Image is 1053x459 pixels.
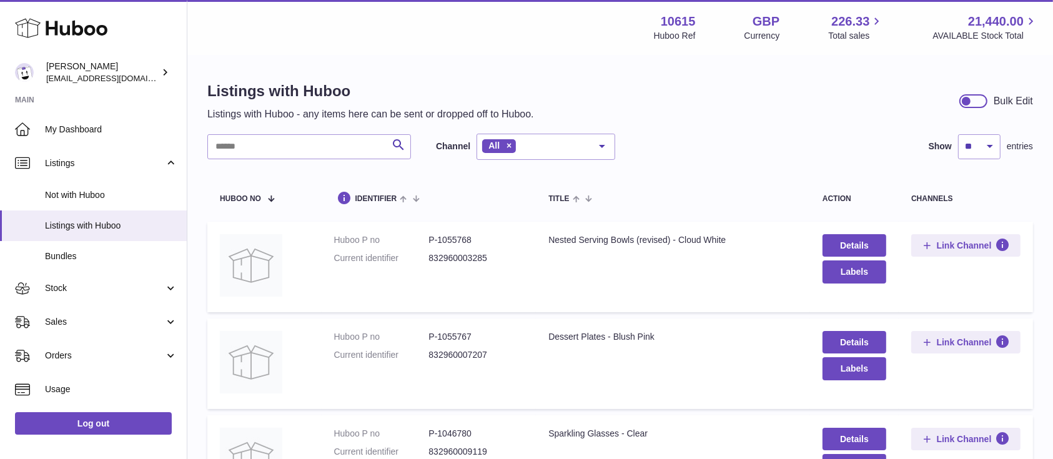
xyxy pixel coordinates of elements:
span: AVAILABLE Stock Total [932,30,1038,42]
div: Currency [744,30,780,42]
span: [EMAIL_ADDRESS][DOMAIN_NAME] [46,73,184,83]
span: Orders [45,350,164,362]
img: internalAdmin-10615@internal.huboo.com [15,63,34,82]
div: [PERSON_NAME] [46,61,159,84]
button: Link Channel [911,234,1021,257]
span: identifier [355,195,397,203]
span: Link Channel [937,433,992,445]
img: Nested Serving Bowls (revised) - Cloud White [220,234,282,297]
a: 21,440.00 AVAILABLE Stock Total [932,13,1038,42]
span: Listings with Huboo [45,220,177,232]
dd: 832960003285 [428,252,523,264]
dt: Current identifier [334,252,429,264]
button: Link Channel [911,331,1021,353]
div: Huboo Ref [654,30,696,42]
label: Channel [436,141,470,152]
span: title [548,195,569,203]
span: Listings [45,157,164,169]
div: action [823,195,886,203]
button: Labels [823,357,886,380]
button: Labels [823,260,886,283]
dt: Huboo P no [334,331,429,343]
div: Sparkling Glasses - Clear [548,428,798,440]
dt: Current identifier [334,446,429,458]
dd: P-1055768 [428,234,523,246]
dd: P-1046780 [428,428,523,440]
a: Details [823,331,886,353]
a: Details [823,234,886,257]
span: 226.33 [831,13,869,30]
span: Link Channel [937,240,992,251]
span: Usage [45,383,177,395]
div: Bulk Edit [994,94,1033,108]
label: Show [929,141,952,152]
dd: 832960009119 [428,446,523,458]
span: Huboo no [220,195,261,203]
p: Listings with Huboo - any items here can be sent or dropped off to Huboo. [207,107,534,121]
dt: Current identifier [334,349,429,361]
div: Nested Serving Bowls (revised) - Cloud White [548,234,798,246]
img: Dessert Plates - Blush Pink [220,331,282,393]
a: 226.33 Total sales [828,13,884,42]
span: 21,440.00 [968,13,1024,30]
a: Details [823,428,886,450]
dt: Huboo P no [334,428,429,440]
span: Sales [45,316,164,328]
div: channels [911,195,1021,203]
strong: 10615 [661,13,696,30]
h1: Listings with Huboo [207,81,534,101]
button: Link Channel [911,428,1021,450]
span: Total sales [828,30,884,42]
dd: 832960007207 [428,349,523,361]
a: Log out [15,412,172,435]
span: entries [1007,141,1033,152]
span: Not with Huboo [45,189,177,201]
div: Dessert Plates - Blush Pink [548,331,798,343]
dd: P-1055767 [428,331,523,343]
strong: GBP [753,13,779,30]
dt: Huboo P no [334,234,429,246]
span: Link Channel [937,337,992,348]
span: Bundles [45,250,177,262]
span: My Dashboard [45,124,177,136]
span: Stock [45,282,164,294]
span: All [488,141,500,151]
